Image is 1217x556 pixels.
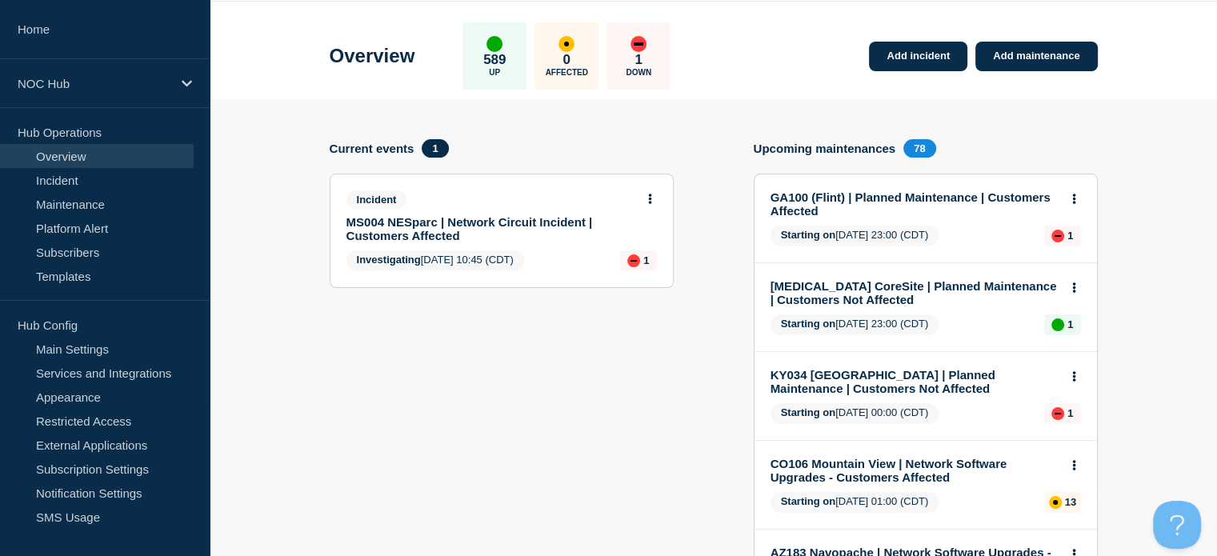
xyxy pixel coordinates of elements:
p: 0 [563,52,570,68]
span: [DATE] 10:45 (CDT) [346,250,524,271]
span: [DATE] 01:00 (CDT) [771,492,939,513]
div: up [1051,318,1064,331]
div: affected [1049,496,1062,509]
span: Starting on [781,495,836,507]
span: 1 [422,139,448,158]
a: GA100 (Flint) | Planned Maintenance | Customers Affected [771,190,1059,218]
div: up [486,36,502,52]
span: Incident [346,190,407,209]
p: Affected [546,68,588,77]
a: Add maintenance [975,42,1097,71]
div: down [1051,407,1064,420]
span: [DATE] 23:00 (CDT) [771,226,939,246]
span: Starting on [781,318,836,330]
span: [DATE] 23:00 (CDT) [771,314,939,335]
span: 78 [903,139,935,158]
p: 1 [1067,407,1073,419]
a: Add incident [869,42,967,71]
span: Starting on [781,229,836,241]
p: 589 [483,52,506,68]
a: KY034 [GEOGRAPHIC_DATA] | Planned Maintenance | Customers Not Affected [771,368,1059,395]
h1: Overview [330,45,415,67]
p: 1 [635,52,643,68]
h4: Current events [330,142,414,155]
a: MS004 NESparc | Network Circuit Incident | Customers Affected [346,215,635,242]
p: 1 [1067,318,1073,330]
div: down [631,36,647,52]
p: Up [489,68,500,77]
div: down [627,254,640,267]
div: affected [558,36,574,52]
p: 1 [643,254,649,266]
p: NOC Hub [18,77,171,90]
h4: Upcoming maintenances [754,142,896,155]
a: [MEDICAL_DATA] CoreSite | Planned Maintenance | Customers Not Affected [771,279,1059,306]
span: [DATE] 00:00 (CDT) [771,403,939,424]
iframe: Help Scout Beacon - Open [1153,501,1201,549]
span: Investigating [357,254,421,266]
span: Starting on [781,406,836,418]
p: 13 [1065,496,1076,508]
a: CO106 Mountain View | Network Software Upgrades - Customers Affected [771,457,1059,484]
p: 1 [1067,230,1073,242]
div: down [1051,230,1064,242]
p: Down [626,68,651,77]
